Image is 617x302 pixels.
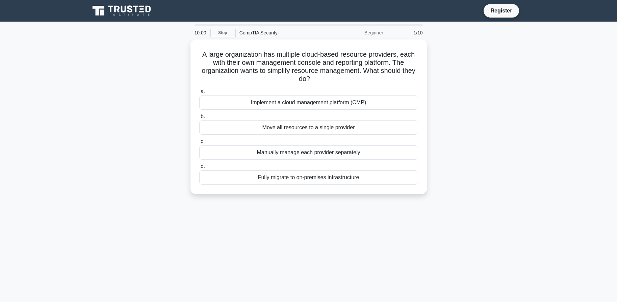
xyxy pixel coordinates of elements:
[199,50,419,83] h5: A large organization has multiple cloud-based resource providers, each with their own management ...
[210,29,235,37] a: Stop
[199,95,418,110] div: Implement a cloud management platform (CMP)
[486,6,516,15] a: Register
[201,88,205,94] span: a.
[201,163,205,169] span: d.
[199,170,418,185] div: Fully migrate to on-premises infrastructure
[201,138,205,144] span: c.
[199,120,418,135] div: Move all resources to a single provider
[235,26,328,39] div: CompTIA Security+
[201,113,205,119] span: b.
[387,26,427,39] div: 1/10
[199,145,418,160] div: Manually manage each provider separately
[328,26,387,39] div: Beginner
[190,26,210,39] div: 10:00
